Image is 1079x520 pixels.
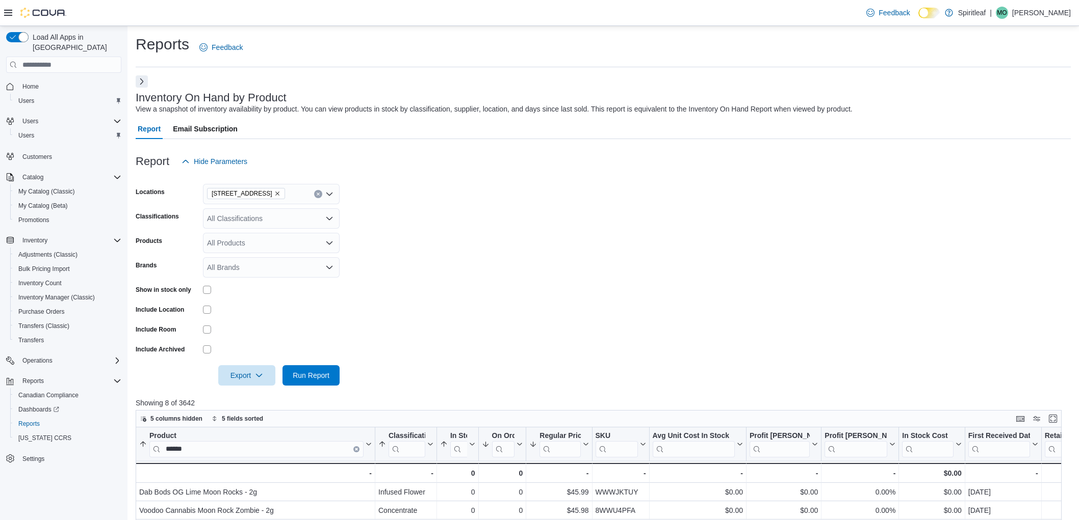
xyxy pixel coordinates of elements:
[653,431,735,457] div: Avg Unit Cost In Stock
[440,431,475,457] button: In Stock Qty
[18,234,121,247] span: Inventory
[529,431,588,457] button: Regular Price
[20,8,66,18] img: Cova
[136,188,165,196] label: Locations
[22,153,52,161] span: Customers
[325,239,333,247] button: Open list of options
[378,504,433,516] div: Concentrate
[10,388,125,402] button: Canadian Compliance
[10,305,125,319] button: Purchase Orders
[136,398,1071,408] p: Showing 8 of 3642
[18,171,121,183] span: Catalog
[212,42,243,52] span: Feedback
[139,431,372,457] button: ProductClear input
[207,188,285,199] span: 269 - Gateway Blvd (Edmonton)
[18,251,78,259] span: Adjustments (Classic)
[2,79,125,94] button: Home
[18,80,43,93] a: Home
[14,403,63,416] a: Dashboards
[14,249,121,261] span: Adjustments (Classic)
[918,8,940,18] input: Dark Mode
[14,389,83,401] a: Canadian Compliance
[18,234,52,247] button: Inventory
[14,95,121,107] span: Users
[282,365,340,386] button: Run Report
[14,418,121,430] span: Reports
[222,415,263,423] span: 5 fields sorted
[14,291,99,304] a: Inventory Manager (Classic)
[378,431,433,457] button: Classification
[653,467,743,479] div: -
[136,155,169,168] h3: Report
[18,391,79,399] span: Canadian Compliance
[22,83,39,91] span: Home
[968,431,1038,457] button: First Received Date
[136,286,191,294] label: Show in stock only
[18,80,121,93] span: Home
[14,277,66,289] a: Inventory Count
[10,248,125,262] button: Adjustments (Classic)
[653,504,743,516] div: $0.00
[10,213,125,227] button: Promotions
[18,187,75,196] span: My Catalog (Classic)
[18,336,44,344] span: Transfers
[22,173,43,181] span: Catalog
[14,320,121,332] span: Transfers (Classic)
[194,156,247,167] span: Hide Parameters
[14,334,48,346] a: Transfers
[596,431,638,441] div: SKU
[136,345,185,353] label: Include Archived
[22,236,47,244] span: Inventory
[825,504,895,516] div: 0.00%
[2,374,125,388] button: Reports
[224,365,269,386] span: Export
[353,446,359,452] button: Clear input
[529,504,588,516] div: $45.98
[750,486,818,498] div: $0.00
[14,214,121,226] span: Promotions
[136,212,179,221] label: Classifications
[596,486,646,498] div: WWWJKTUY
[10,94,125,108] button: Users
[18,354,121,367] span: Operations
[138,119,161,139] span: Report
[2,114,125,128] button: Users
[14,249,82,261] a: Adjustments (Classic)
[18,151,56,163] a: Customers
[2,149,125,163] button: Customers
[750,467,818,479] div: -
[14,306,69,318] a: Purchase Orders
[1014,413,1026,425] button: Keyboard shortcuts
[2,353,125,368] button: Operations
[14,403,121,416] span: Dashboards
[14,200,121,212] span: My Catalog (Beta)
[18,171,47,183] button: Catalog
[18,131,34,140] span: Users
[378,486,433,498] div: Infused Flower
[14,334,121,346] span: Transfers
[18,202,68,210] span: My Catalog (Beta)
[2,451,125,466] button: Settings
[136,34,189,54] h1: Reports
[825,431,895,457] button: Profit [PERSON_NAME] (%)
[136,104,853,115] div: View a snapshot of inventory availability by product. You can view products in stock by classific...
[14,185,121,198] span: My Catalog (Classic)
[14,129,121,142] span: Users
[18,115,42,127] button: Users
[825,467,895,479] div: -
[18,452,121,465] span: Settings
[1047,413,1059,425] button: Enter fullscreen
[14,263,74,275] a: Bulk Pricing Import
[325,263,333,271] button: Open list of options
[996,7,1008,19] div: Michelle O
[596,431,646,457] button: SKU
[968,467,1038,479] div: -
[825,431,887,441] div: Profit [PERSON_NAME] (%)
[14,432,75,444] a: [US_STATE] CCRS
[149,431,364,457] div: Product
[482,431,523,457] button: On Order Qty
[539,431,580,457] div: Regular Price
[136,92,287,104] h3: Inventory On Hand by Product
[1031,413,1043,425] button: Display options
[14,263,121,275] span: Bulk Pricing Import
